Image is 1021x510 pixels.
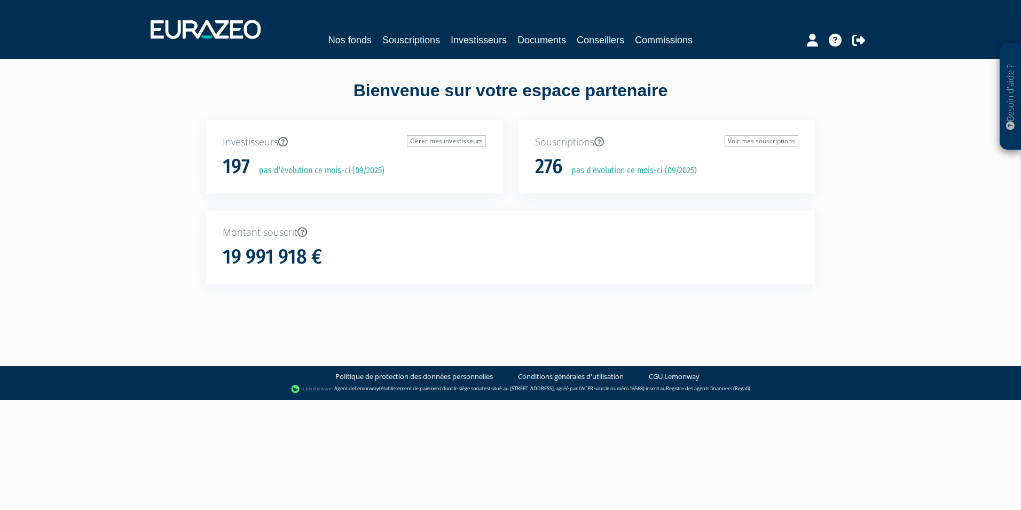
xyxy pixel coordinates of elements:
a: Lemonway [355,385,379,392]
a: Voir mes souscriptions [725,135,798,147]
p: Besoin d'aide ? [1004,49,1017,145]
h1: 197 [223,156,250,178]
p: pas d'évolution ce mois-ci (09/2025) [564,165,697,177]
img: 1732889491-logotype_eurazeo_blanc_rvb.png [151,20,261,39]
a: Conditions générales d'utilisation [518,372,624,382]
a: Gérer mes investisseurs [407,135,486,147]
h1: 276 [535,156,562,178]
a: Documents [517,33,566,48]
a: Conseillers [577,33,624,48]
img: logo-lemonway.png [291,384,332,395]
a: Nos fonds [328,33,372,48]
p: pas d'évolution ce mois-ci (09/2025) [252,165,384,177]
div: Bienvenue sur votre espace partenaire [198,79,823,120]
p: Investisseurs [223,135,486,149]
a: Investisseurs [451,33,507,48]
a: Souscriptions [382,33,440,48]
h1: 19 991 918 € [223,246,322,268]
p: Souscriptions [535,135,798,149]
a: Commissions [635,33,693,48]
a: Politique de protection des données personnelles [335,372,493,382]
div: - Agent de (établissement de paiement dont le siège social est situé au [STREET_ADDRESS], agréé p... [11,384,1010,395]
a: Registre des agents financiers (Regafi) [666,385,750,392]
p: Montant souscrit [223,226,798,239]
a: CGU Lemonway [649,372,700,382]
